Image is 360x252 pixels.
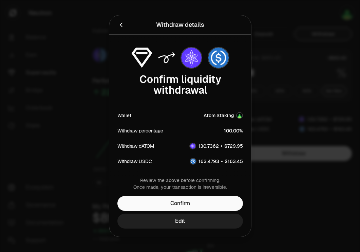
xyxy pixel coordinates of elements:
[117,158,152,165] div: Withdraw USDC
[117,214,243,229] button: Edit
[237,113,242,118] img: Account Image
[117,127,163,134] div: Withdraw percentage
[117,177,243,191] div: Review the above before confirming. Once made, your transaction is irreversible.
[117,143,154,149] div: Withdraw dATOM
[204,112,234,119] div: Atom Staking
[190,159,196,164] img: USDC Logo
[190,143,195,149] img: dATOM Logo
[117,196,243,211] button: Confirm
[204,112,243,119] button: Atom StakingAccount Image
[181,48,202,68] img: dATOM Logo
[117,74,243,96] div: Confirm liquidity withdrawal
[208,48,229,68] img: USDC Logo
[117,112,131,119] div: Wallet
[156,20,204,30] div: Withdraw details
[117,20,125,30] button: Back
